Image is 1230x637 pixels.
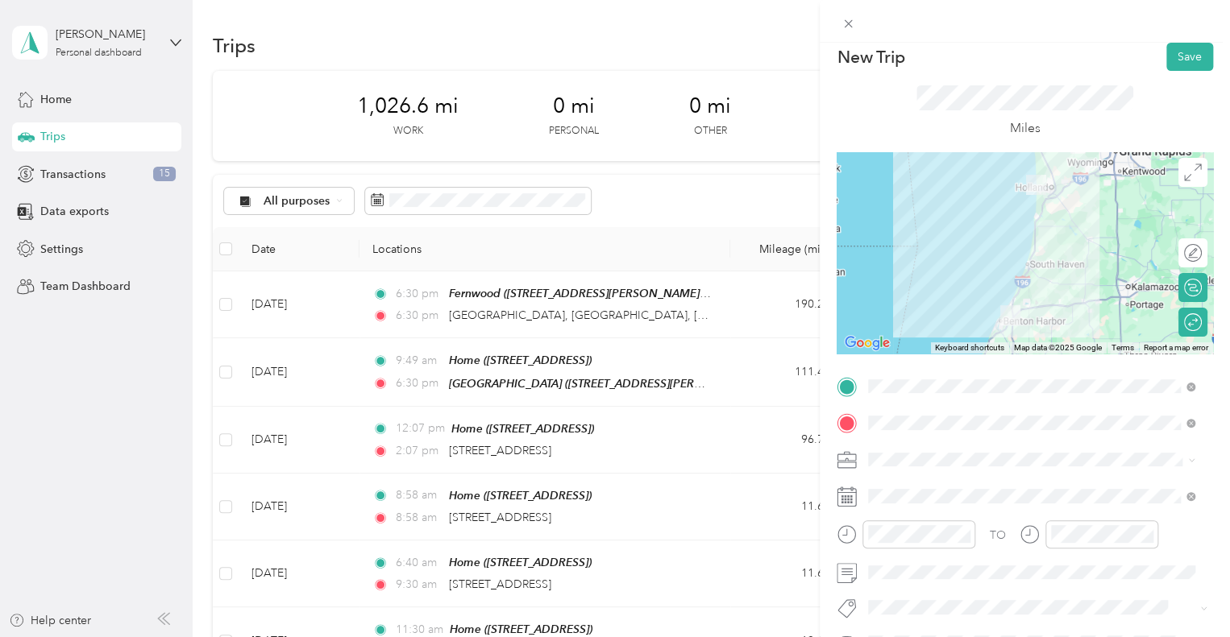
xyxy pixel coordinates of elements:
[1112,343,1134,352] a: Terms (opens in new tab)
[1014,343,1102,352] span: Map data ©2025 Google
[935,342,1004,354] button: Keyboard shortcuts
[837,46,904,68] p: New Trip
[841,333,894,354] img: Google
[1166,43,1213,71] button: Save
[990,527,1006,544] div: TO
[841,333,894,354] a: Open this area in Google Maps (opens a new window)
[1140,547,1230,637] iframe: Everlance-gr Chat Button Frame
[1010,118,1041,139] p: Miles
[1144,343,1208,352] a: Report a map error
